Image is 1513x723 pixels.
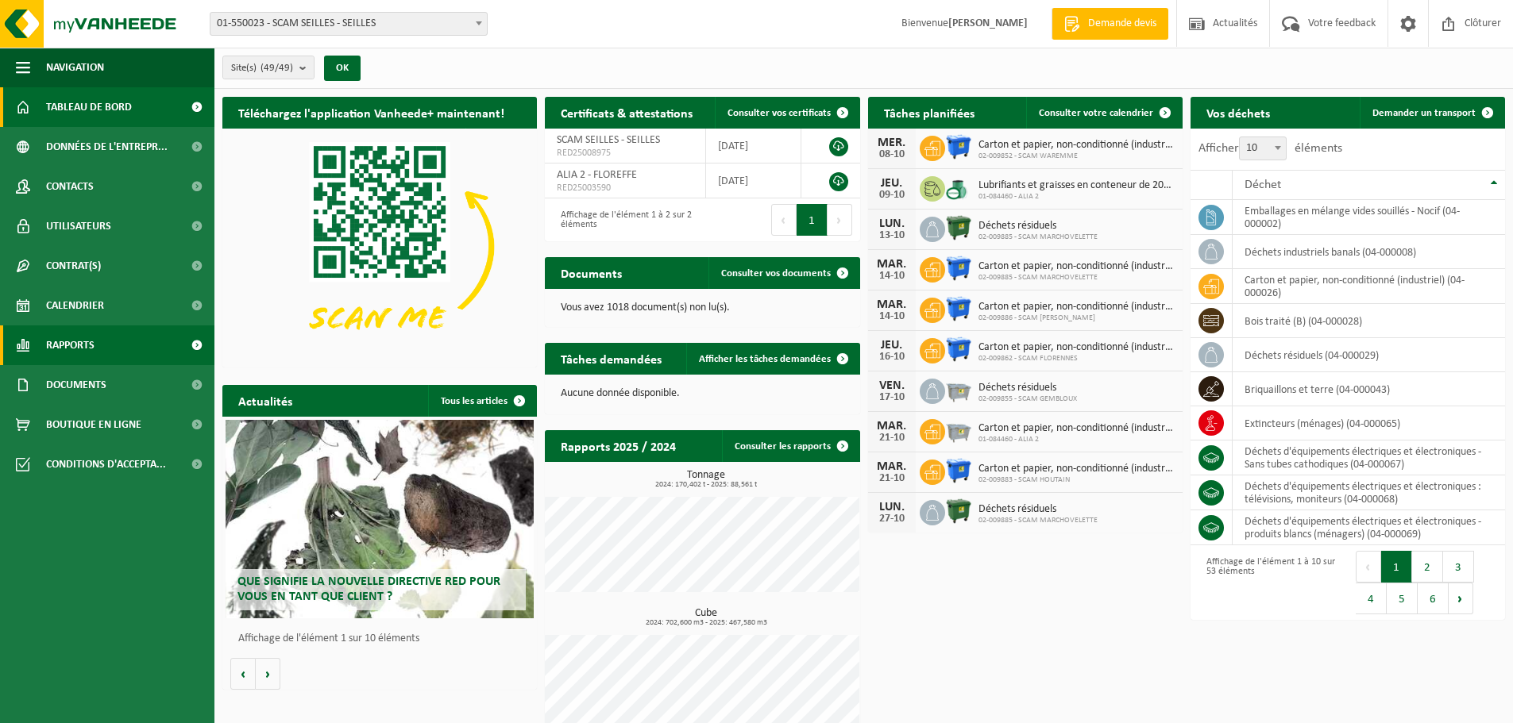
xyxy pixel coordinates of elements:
span: Site(s) [231,56,293,80]
img: WB-1100-HPE-BE-01 [945,457,972,484]
span: 2024: 170,402 t - 2025: 88,561 t [553,481,859,489]
span: Carton et papier, non-conditionné (industriel) [978,260,1175,273]
td: bois traité (B) (04-000028) [1233,304,1505,338]
span: Déchets résiduels [978,220,1098,233]
span: Conditions d'accepta... [46,444,166,484]
span: Documents [46,365,106,405]
img: Download de VHEPlus App [222,129,537,364]
div: 21-10 [876,433,908,444]
img: WB-1100-HPE-BE-01 [945,336,972,363]
div: Affichage de l'élément 1 à 10 sur 53 éléments [1198,549,1340,616]
img: WB-1100-HPE-BE-01 [945,133,972,160]
div: VEN. [876,379,908,392]
span: Carton et papier, non-conditionné (industriel) [978,139,1175,152]
span: 01-084460 - ALIA 2 [978,192,1175,202]
span: RED25008975 [557,147,693,160]
td: déchets d'équipements électriques et électroniques - produits blancs (ménagers) (04-000069) [1233,510,1505,545]
div: 08-10 [876,149,908,160]
td: [DATE] [706,129,801,163]
button: 3 [1443,551,1474,583]
div: MAR. [876,258,908,271]
span: Consulter votre calendrier [1039,108,1153,118]
span: Carton et papier, non-conditionné (industriel) [978,341,1175,354]
div: LUN. [876,501,908,513]
img: WB-1100-HPE-GN-01 [945,214,972,241]
span: Boutique en ligne [46,405,141,444]
td: déchets d'équipements électriques et électroniques : télévisions, moniteurs (04-000068) [1233,475,1505,510]
span: Déchet [1245,179,1281,191]
span: Lubrifiants et graisses en conteneur de 200 litres [978,179,1175,192]
span: 10 [1240,137,1286,160]
p: Affichage de l'élément 1 sur 10 éléments [238,633,529,644]
img: WB-2500-GAL-GY-01 [945,376,972,403]
span: Données de l'entrepr... [46,127,168,167]
span: 02-009885 - SCAM MARCHOVELETTE [978,273,1175,283]
a: Consulter les rapports [722,430,859,462]
a: Consulter votre calendrier [1026,97,1181,129]
div: 16-10 [876,352,908,363]
button: 1 [797,204,828,236]
span: 02-009885 - SCAM MARCHOVELETTE [978,233,1098,242]
span: Consulter vos certificats [728,108,831,118]
div: 14-10 [876,271,908,282]
div: JEU. [876,177,908,190]
td: carton et papier, non-conditionné (industriel) (04-000026) [1233,269,1505,304]
h2: Téléchargez l'application Vanheede+ maintenant! [222,97,520,128]
span: Carton et papier, non-conditionné (industriel) [978,301,1175,313]
h2: Tâches planifiées [868,97,990,128]
button: Previous [1356,551,1381,583]
span: Calendrier [46,286,104,325]
p: Vous avez 1018 document(s) non lu(s). [561,302,843,313]
img: WB-1100-HPE-GN-01 [945,498,972,525]
a: Tous les articles [428,385,535,417]
td: extincteurs (ménages) (04-000065) [1233,406,1505,440]
a: Afficher les tâches demandées [686,343,859,375]
h2: Tâches demandées [545,343,677,374]
div: Affichage de l'élément 1 à 2 sur 2 éléments [553,202,694,237]
div: MAR. [876,420,908,433]
div: 21-10 [876,473,908,484]
div: 14-10 [876,311,908,322]
td: briquaillons et terre (04-000043) [1233,372,1505,406]
span: Navigation [46,48,104,87]
span: Déchets résiduels [978,503,1098,516]
button: Volgende [256,658,280,690]
span: 01-084460 - ALIA 2 [978,435,1175,444]
td: [DATE] [706,163,801,198]
h2: Documents [545,257,638,288]
button: 6 [1418,583,1449,614]
span: Déchets résiduels [978,382,1077,394]
span: Carton et papier, non-conditionné (industriel) [978,422,1175,435]
span: Demander un transport [1372,108,1476,118]
span: RED25003590 [557,182,693,194]
h2: Certificats & attestations [545,97,708,128]
div: 27-10 [876,513,908,525]
button: Next [1449,583,1473,614]
div: MAR. [876,460,908,473]
span: 10 [1239,137,1287,160]
a: Consulter vos documents [708,257,859,289]
span: Carton et papier, non-conditionné (industriel) [978,463,1175,475]
h3: Cube [553,608,859,627]
span: 02-009855 - SCAM GEMBLOUX [978,394,1077,404]
span: Afficher les tâches demandées [699,354,831,364]
a: Demander un transport [1360,97,1503,129]
button: Previous [771,204,797,236]
div: LUN. [876,217,908,230]
div: 17-10 [876,392,908,403]
button: 2 [1412,551,1443,583]
td: déchets résiduels (04-000029) [1233,338,1505,372]
span: Contrat(s) [46,246,101,286]
span: Demande devis [1084,16,1160,32]
count: (49/49) [261,63,293,73]
span: 02-009852 - SCAM WAREMME [978,152,1175,161]
span: SCAM SEILLES - SEILLES [557,134,660,146]
div: MER. [876,137,908,149]
span: Que signifie la nouvelle directive RED pour vous en tant que client ? [237,575,500,603]
button: 5 [1387,583,1418,614]
span: Tableau de bord [46,87,132,127]
button: OK [324,56,361,81]
div: 09-10 [876,190,908,201]
label: Afficher éléments [1198,142,1342,155]
span: 01-550023 - SCAM SEILLES - SEILLES [210,13,487,35]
